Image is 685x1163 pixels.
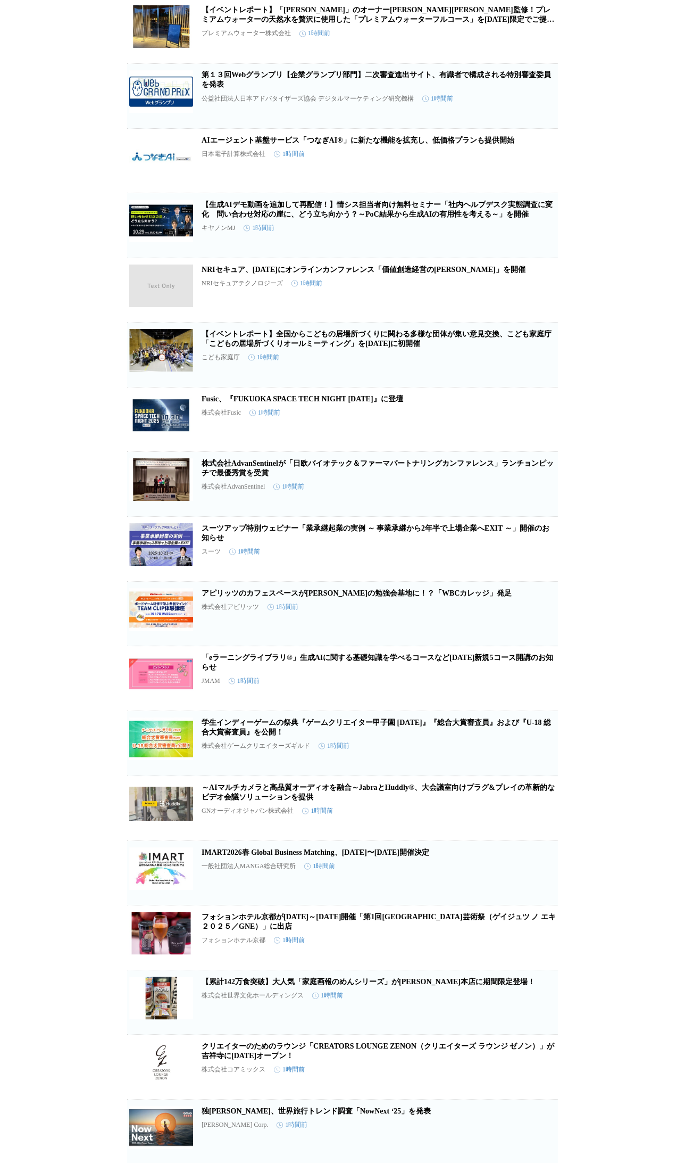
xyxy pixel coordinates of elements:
[129,70,193,113] img: 第１３回Webグランプリ【企業グランプリ部門】二次審査進出サイト、有識者で構成される特別審査委員を発表
[202,653,553,671] a: 「eラーニングライブラリ®」生成AIに関する基礎知識を学べるコースなど[DATE]新規5コース開講のお知らせ
[202,848,429,856] a: IMART2026春 Global Business Matching、[DATE]〜[DATE]開催決定
[248,352,279,361] time: 1時間前
[312,991,343,1000] time: 1時間前
[274,1065,305,1074] time: 1時間前
[129,135,193,178] img: AIエージェント基盤サービス「つなぎAI®」に新たな機能を拡充し、低価格プランも提供開始
[202,935,265,944] p: フォションホテル京都
[202,524,549,541] a: スーツアップ特別ウェビナー「業承継起業の実例 ～ 事業承継から2年半で上場企業へEXIT ～」開催のお知らせ
[229,547,260,556] time: 1時間前
[202,482,265,491] p: 株式会社AdvanSentinel
[129,458,193,501] img: 株式会社AdvanSentinelが「日欧バイオテック＆ファーマパートナリングカンファレンス」ランチョンピッチで最優秀賞を受賞
[202,265,525,273] a: NRIセキュア、[DATE]にオンラインカンファレンス「価値創造経営の[PERSON_NAME]」を開催
[273,482,304,491] time: 1時間前
[129,394,193,436] img: Fusic、『FUKUOKA SPACE TECH NIGHT 2025』に登壇
[244,223,274,232] time: 1時間前
[202,977,535,985] a: 【累計142万食突破】大人気「家庭画報のめんシリーズ」が[PERSON_NAME]本店に期間限定登場！
[202,912,563,930] a: フォションホテル京都が[DATE]～[DATE]開催「第1回[GEOGRAPHIC_DATA]芸術祭（ゲイジュツ ノ エキ ２０２５／GNE）」に出店
[202,1065,265,1074] p: 株式会社コアミックス
[202,602,259,611] p: 株式会社アピリッツ
[202,29,291,38] p: プレミアムウォーター株式会社
[202,1107,431,1115] a: 独[PERSON_NAME]、世界旅行トレンド調査「NowNext ‘25」を発表
[202,1042,554,1059] a: クリエイターのためのラウンジ「CREATORS LOUNGE ZENON（クリエイターズ ラウンジ ゼノン）」が吉祥寺に[DATE]オープン！
[302,806,333,815] time: 1時間前
[129,329,193,372] img: 【イベントレポート】全国からこどもの居場所づくりに関わる多様な団体が集い意見交換、こども家庭庁「こどもの居場所づくりオールミーティング」を9月25日（木）に初開催
[202,136,514,144] a: AIエージェント基盤サービス「つなぎAI®」に新たな機能を拡充し、低価格プランも提供開始
[202,329,552,347] a: 【イベントレポート】全国からこどもの居場所づくりに関わる多様な団体が集い意見交換、こども家庭庁「こどもの居場所づくりオールミーティング」を[DATE]に初開催
[129,847,193,890] img: IMART2026春 Global Business Matching、3月24日〜27日開催決定
[304,861,335,870] time: 1時間前
[202,71,551,88] a: 第１３回Webグランプリ【企業グランプリ部門】二次審査進出サイト、有識者で構成される特別審査委員を発表
[129,912,193,954] img: フォションホテル京都が10月14日～11月3日開催「第1回京都駅ビル芸術祭（ゲイジュツ ノ エキ ２０２５／GNE）」に出店
[129,1041,193,1084] img: クリエイターのためのラウンジ「CREATORS LOUNGE ZENON（クリエイターズ ラウンジ ゼノン）」が吉祥寺に10月17日オープン！
[249,408,280,417] time: 1時間前
[291,278,322,287] time: 1時間前
[202,783,555,801] a: ～AIマルチカメラと高品質オーディオを融合～JabraとHuddly®、大会議室向けプラグ&プレイの革新的なビデオ会議ソリューションを提供
[129,5,193,48] img: 【イベントレポート】「sio AOYAMA」のオーナー鳥羽周作シェフ監修！プレミアムウォーターの天然水を贅沢に使用した「プレミアムウォーターフルコース」を10月10日(金)限定でご提供！
[268,602,298,611] time: 1時間前
[319,741,349,750] time: 1時間前
[202,408,241,417] p: 株式会社Fusic
[202,394,403,402] a: Fusic、『FUKUOKA SPACE TECH NIGHT [DATE]』に登壇
[202,278,283,287] p: NRIセキュアテクノロジーズ
[129,717,193,760] img: 学生インディーゲームの祭典『ゲームクリエイター甲子園 2025』『総合大賞審査員』および『U-18 総合大賞審査員』を公開！
[202,861,296,870] p: 一般社団法人MANGA総合研究所
[202,806,294,815] p: GNオーディオジャパン株式会社
[129,265,193,307] img: NRIセキュア、11月13日にオンラインカンファレンス「価値創造経営の未来」を開催
[129,1106,193,1149] img: 独Omio、世界旅行トレンド調査「NowNext ‘25」を発表
[422,94,453,103] time: 1時間前
[129,200,193,242] img: 【生成AIデモ動画を追加して再配信！】情シス担当者向け無料セミナー「社内ヘルプデスク実態調査に変化 問い合わせ対応の崖に、どう立ち向かう？～PoC結果から生成AIの有用性を考える～」を開催
[229,676,260,685] time: 1時間前
[129,523,193,566] img: スーツアップ特別ウェビナー「業承継起業の実例 ～ 事業承継から2年半で上場企業へEXIT ～」開催のお知らせ
[202,589,512,597] a: アピリッツのカフェスペースが[PERSON_NAME]の勉強会基地に！？「WBCカレッジ」発足
[277,1120,307,1129] time: 1時間前
[202,459,554,476] a: 株式会社AdvanSentinelが「日欧バイオテック＆ファーマパートナリングカンファレンス」ランチョンピッチで最優秀賞を受賞
[202,741,310,750] p: 株式会社ゲームクリエイターズギルド
[202,547,221,556] p: スーツ
[129,782,193,825] img: ～AIマルチカメラと高品質オーディオを融合～JabraとHuddly®、大会議室向けプラグ&プレイの革新的なビデオ会議ソリューションを提供
[274,149,305,158] time: 1時間前
[202,991,304,1000] p: 株式会社世界文化ホールディングス
[202,149,265,158] p: 日本電子計算株式会社
[299,29,330,38] time: 1時間前
[202,200,553,218] a: 【生成AIデモ動画を追加して再配信！】情シス担当者向け無料セミナー「社内ヘルプデスク実態調査に変化 問い合わせ対応の崖に、どう立ち向かう？～PoC結果から生成AIの有用性を考える～」を開催
[129,977,193,1019] img: 【累計142万食突破】大人気「家庭画報のめんシリーズ」が丸善 丸の内本店に期間限定登場！
[129,588,193,631] img: アピリッツのカフェスペースが渋谷の勉強会基地に！？「WBCカレッジ」発足
[202,1120,268,1128] p: [PERSON_NAME] Corp.
[202,677,220,684] p: JMAM
[202,94,414,103] p: 公益社団法人日本アドバタイザーズ協会 デジタルマーケティング研究機構
[202,352,240,361] p: こども家庭庁
[129,653,193,695] img: 「eラーニングライブラリ®」生成AIに関する基礎知識を学べるコースなど2025年10月新規5コース開講のお知らせ
[202,6,554,33] a: 【イベントレポート】「[PERSON_NAME]」のオーナー[PERSON_NAME][PERSON_NAME]監修！プレミアムウォーターの天然水を贅沢に使用した「プレミアムウォーターフルコース...
[202,718,551,736] a: 学生インディーゲームの祭典『ゲームクリエイター甲子園 [DATE]』『総合大賞審査員』および『U-18 総合大賞審査員』を公開！
[274,935,305,944] time: 1時間前
[202,223,235,232] p: キヤノンMJ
